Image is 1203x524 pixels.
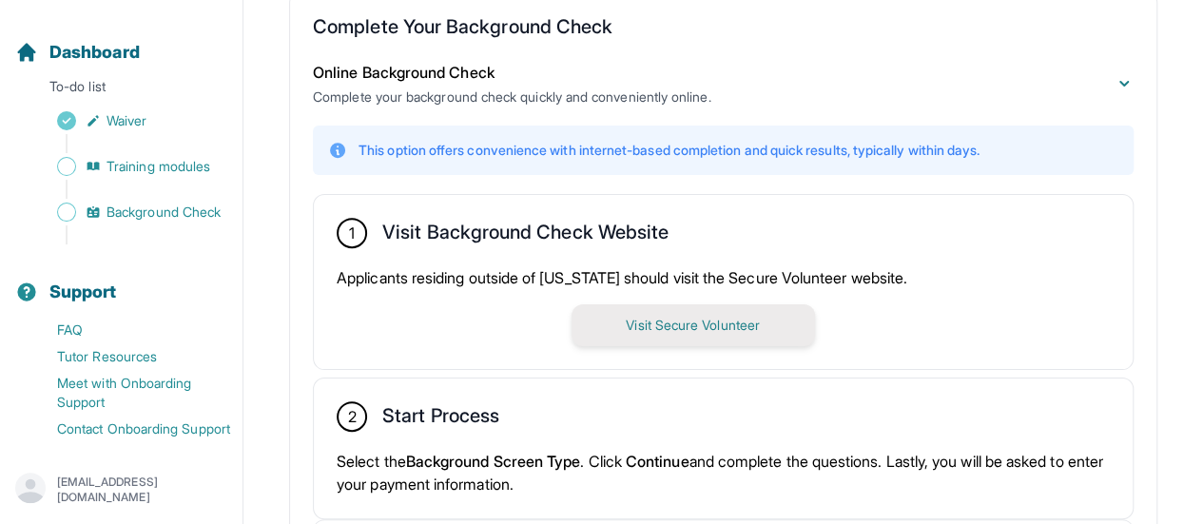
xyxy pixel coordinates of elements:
a: Meet with Onboarding Support [15,370,243,416]
span: 1 [349,222,355,244]
p: Select the . Click and complete the questions. Lastly, you will be asked to enter your payment in... [337,450,1110,495]
span: Support [49,279,117,305]
span: Background Screen Type [406,452,581,471]
span: Online Background Check [313,63,495,82]
p: To-do list [8,77,235,104]
button: Dashboard [8,9,235,73]
a: Tutor Resources [15,343,243,370]
span: Dashboard [49,39,140,66]
span: Continue [626,452,689,471]
a: Waiver [15,107,243,134]
button: Online Background CheckComplete your background check quickly and conveniently online. [313,61,1134,107]
a: Contact Onboarding Support [15,416,243,442]
p: Complete your background check quickly and conveniently online. [313,87,710,107]
a: Training modules [15,153,243,180]
a: Dashboard [15,39,140,66]
p: This option offers convenience with internet-based completion and quick results, typically within... [359,141,980,160]
button: Support [8,248,235,313]
p: Applicants residing outside of [US_STATE] should visit the Secure Volunteer website. [337,266,1110,289]
span: Waiver [107,111,146,130]
span: 2 [347,405,356,428]
a: FAQ [15,317,243,343]
span: Background Check [107,203,221,222]
button: [EMAIL_ADDRESS][DOMAIN_NAME] [15,473,227,507]
h2: Visit Background Check Website [382,221,669,251]
button: Visit Secure Volunteer [572,304,815,346]
h2: Start Process [382,404,499,435]
a: Background Check [15,199,243,225]
span: Training modules [107,157,210,176]
p: [EMAIL_ADDRESS][DOMAIN_NAME] [57,475,227,505]
a: Visit Secure Volunteer [572,315,815,334]
h2: Complete Your Background Check [313,15,1134,46]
